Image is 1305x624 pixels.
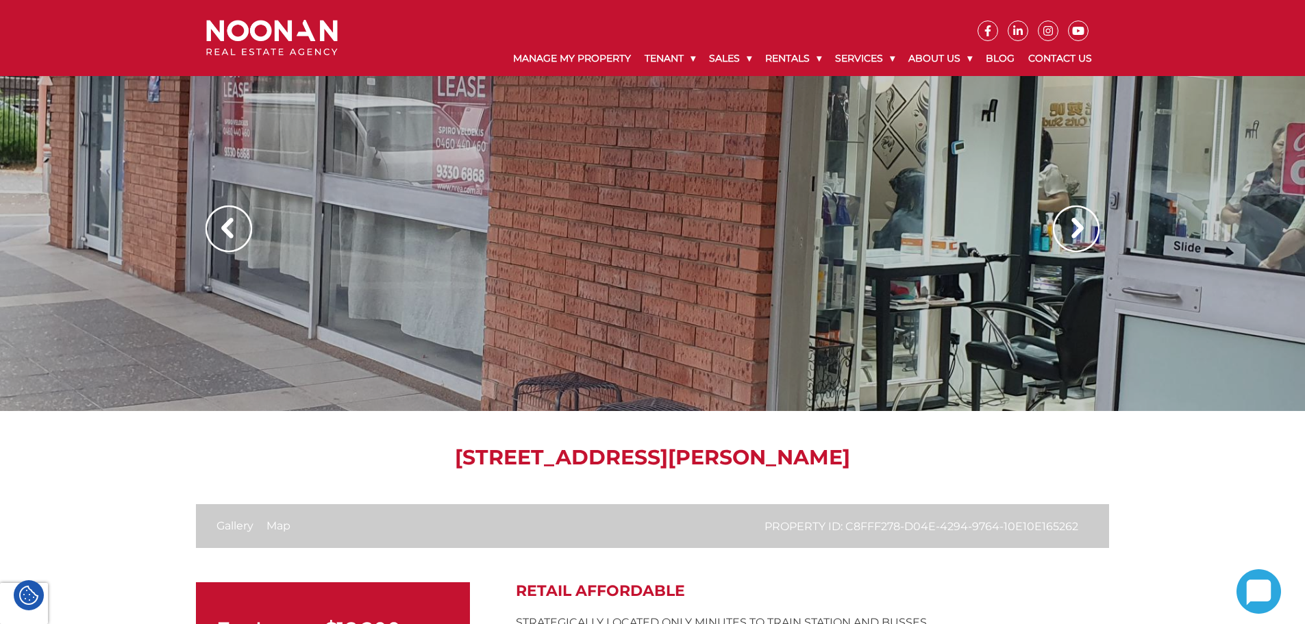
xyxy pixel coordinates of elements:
[1021,41,1099,76] a: Contact Us
[702,41,758,76] a: Sales
[506,41,638,76] a: Manage My Property
[1053,205,1099,252] img: Arrow slider
[206,20,338,56] img: Noonan Real Estate Agency
[266,519,290,532] a: Map
[206,205,252,252] img: Arrow slider
[758,41,828,76] a: Rentals
[516,582,1109,600] h2: RETAIL AFFORDABLE
[14,580,44,610] div: Cookie Settings
[216,519,253,532] a: Gallery
[828,41,902,76] a: Services
[196,445,1109,470] h1: [STREET_ADDRESS][PERSON_NAME]
[765,518,1078,535] p: Property ID: C8FFF278-D04E-4294-9764-10E10E165262
[902,41,979,76] a: About Us
[638,41,702,76] a: Tenant
[979,41,1021,76] a: Blog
